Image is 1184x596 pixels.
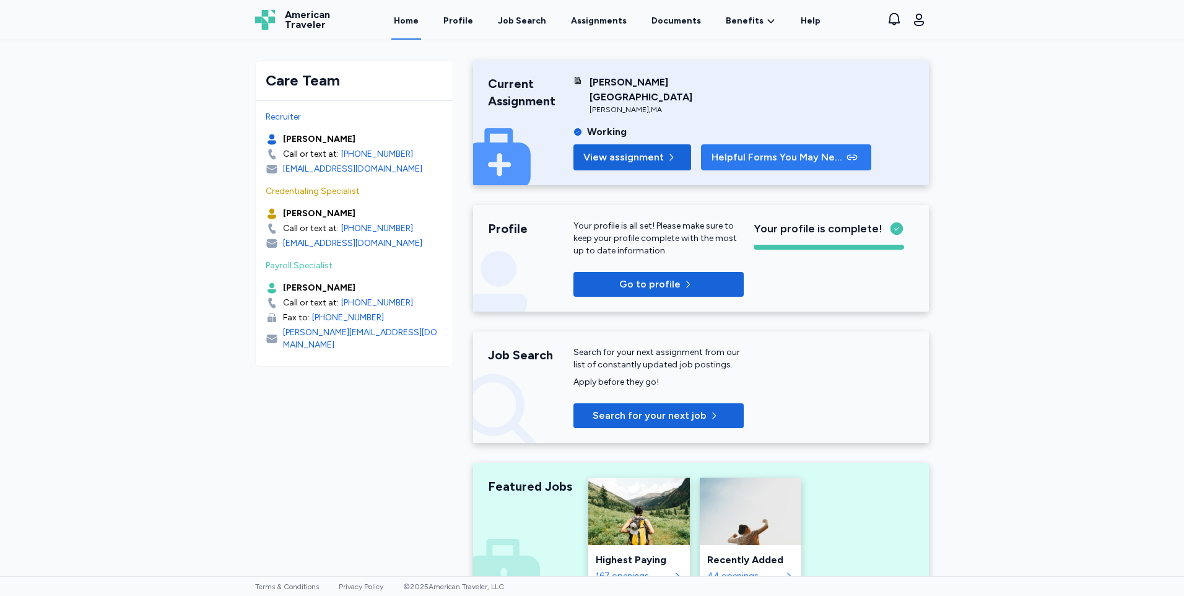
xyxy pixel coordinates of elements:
div: Fax to: [283,312,310,324]
p: Go to profile [619,277,681,292]
a: [PHONE_NUMBER] [341,222,413,235]
a: Highest PayingHighest Paying167 openings [588,478,690,590]
img: Highest Paying [588,478,690,545]
div: Credentialing Specialist [266,185,443,198]
div: Profile [488,220,573,237]
span: Your profile is complete! [754,220,882,237]
div: Job Search [498,15,546,27]
a: [PHONE_NUMBER] [341,297,413,309]
div: Call or text at: [283,297,339,309]
div: Featured Jobs [488,478,573,495]
div: Current Assignment [488,75,573,110]
div: [PERSON_NAME] [283,208,355,220]
p: Your profile is all set! Please make sure to keep your profile complete with the most up to date ... [573,220,744,257]
a: [PHONE_NUMBER] [341,148,413,160]
div: [PERSON_NAME][EMAIL_ADDRESS][DOMAIN_NAME] [283,326,443,351]
button: View assignment [573,144,691,170]
div: Job Search [488,346,573,364]
span: © 2025 American Traveler, LLC [403,582,504,591]
span: View assignment [583,150,664,165]
img: Logo [255,10,275,30]
a: Benefits [726,15,776,27]
div: Care Team [266,71,443,90]
a: Recently AddedRecently Added44 openings [700,478,801,590]
div: 167 openings [596,570,670,582]
a: Privacy Policy [339,582,383,591]
div: [PERSON_NAME] [283,282,355,294]
span: American Traveler [285,10,330,30]
div: [PERSON_NAME][GEOGRAPHIC_DATA] [590,75,744,105]
div: Highest Paying [596,553,682,568]
div: Payroll Specialist [266,260,443,272]
div: Working [587,125,627,139]
span: Search for your next job [593,408,707,423]
div: [PERSON_NAME] [283,133,355,146]
img: Recently Added [700,478,801,545]
div: [EMAIL_ADDRESS][DOMAIN_NAME] [283,163,422,175]
div: Recently Added [707,553,794,568]
div: 44 openings [707,570,781,582]
div: [EMAIL_ADDRESS][DOMAIN_NAME] [283,237,422,250]
button: Helpful Forms You May Need [701,144,871,170]
button: Search for your next job [573,403,744,428]
button: Go to profile [573,272,744,297]
div: Call or text at: [283,222,339,235]
div: Call or text at: [283,148,339,160]
a: Terms & Conditions [255,582,319,591]
div: Search for your next assignment from our list of constantly updated job postings. [573,346,744,371]
span: Helpful Forms You May Need [712,150,844,165]
span: Benefits [726,15,764,27]
div: Apply before they go! [573,376,744,388]
div: [PERSON_NAME] , MA [590,105,744,115]
a: [PHONE_NUMBER] [312,312,384,324]
div: Recruiter [266,111,443,123]
a: Home [391,1,421,40]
